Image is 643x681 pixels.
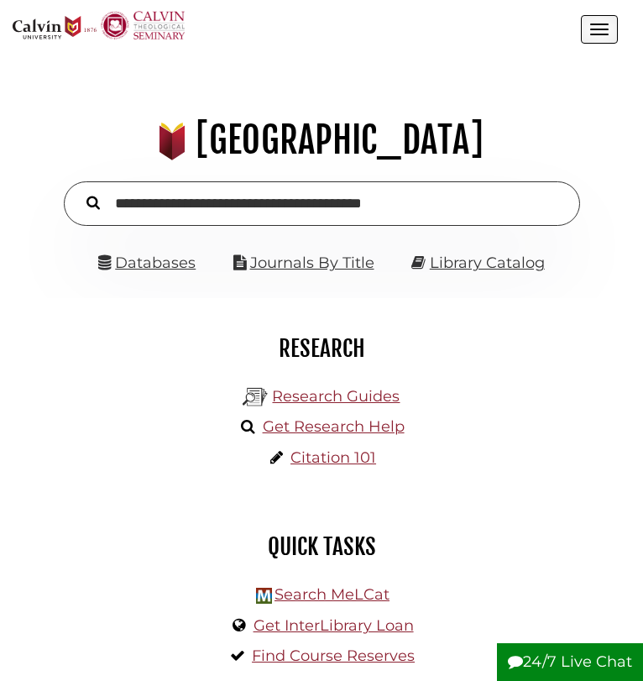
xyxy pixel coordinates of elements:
[22,118,620,163] h1: [GEOGRAPHIC_DATA]
[252,647,415,665] a: Find Course Reserves
[243,385,268,410] img: Hekman Library Logo
[272,387,400,406] a: Research Guides
[250,254,374,272] a: Journals By Title
[290,448,376,467] a: Citation 101
[78,191,108,212] button: Search
[581,15,618,44] button: Open the menu
[25,532,618,561] h2: Quick Tasks
[430,254,545,272] a: Library Catalog
[274,585,389,604] a: Search MeLCat
[98,254,196,272] a: Databases
[101,11,185,39] img: Calvin Theological Seminary
[256,588,272,604] img: Hekman Library Logo
[263,417,405,436] a: Get Research Help
[254,616,414,635] a: Get InterLibrary Loan
[25,334,618,363] h2: Research
[86,196,100,211] i: Search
